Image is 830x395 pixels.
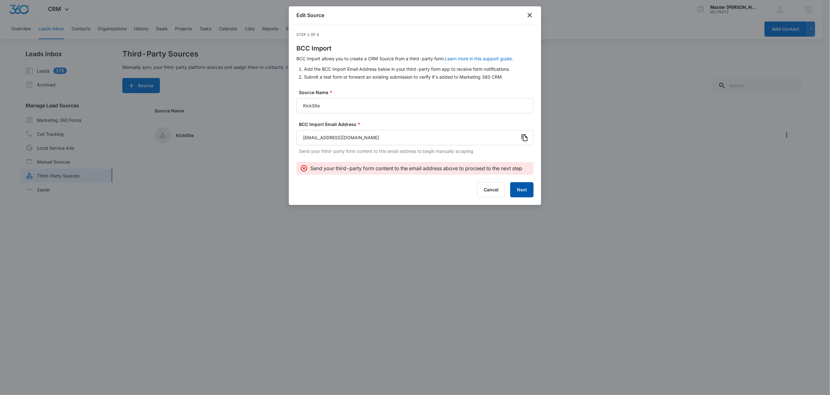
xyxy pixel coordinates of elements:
[310,165,522,172] p: Send your third-party form content to the email address above to proceed to the next step
[296,11,324,19] h1: Edit Source
[510,182,534,197] button: Next
[299,89,536,96] label: Source Name
[526,11,534,19] button: close
[296,45,534,51] h2: BCC Import
[296,98,534,113] input: Source Name
[445,56,513,61] a: Learn more in this support guide.
[296,32,534,38] h6: Step 1 of 4
[299,148,534,154] p: Send your third-party form content to this email address to begin manually scraping
[477,182,505,197] button: Cancel
[304,74,534,80] li: Submit a test form or forward an existing submission to verify it's added to Marketing 360 CRM.
[299,121,536,128] label: BCC Import Email Address
[304,66,534,72] li: Add the BCC Import Email Address below in your third-party form app to receive form notifications.
[296,55,534,62] p: BCC Import allows you to create a CRM Source from a third-party form.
